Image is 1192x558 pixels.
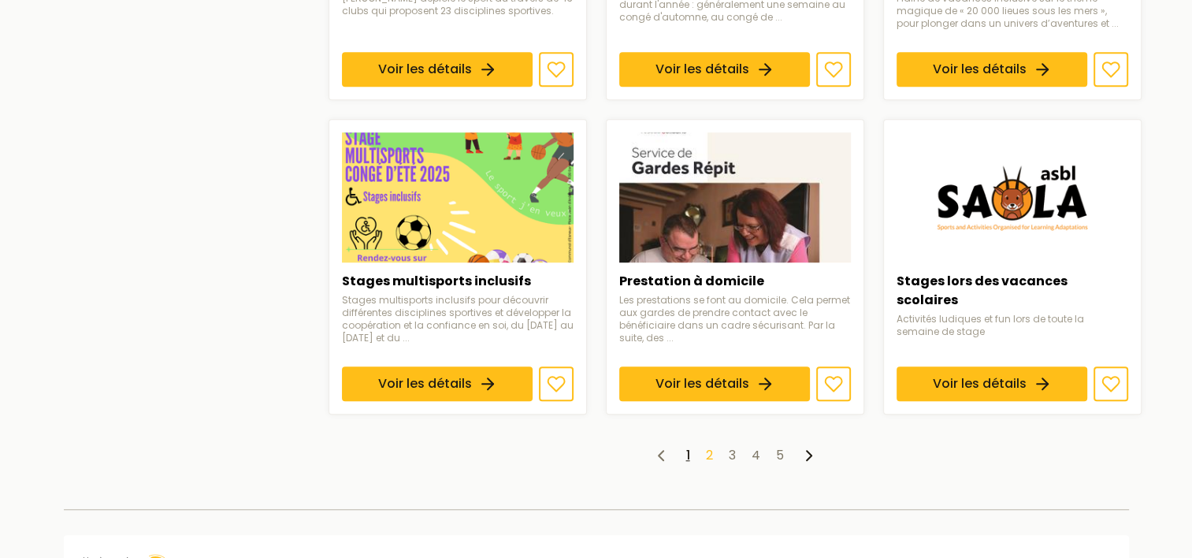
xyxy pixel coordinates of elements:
button: Ajouter aux favoris [539,52,574,87]
button: Ajouter aux favoris [1094,366,1128,401]
button: Ajouter aux favoris [539,366,574,401]
button: Ajouter aux favoris [816,366,851,401]
a: Voir les détails [342,52,533,87]
button: Ajouter aux favoris [1094,52,1128,87]
a: 1 [686,446,690,464]
button: Ajouter aux favoris [816,52,851,87]
a: Voir les détails [897,366,1087,401]
a: Voir les détails [619,366,810,401]
a: 4 [752,446,760,464]
a: Voir les détails [619,52,810,87]
a: Voir les détails [897,52,1087,87]
a: Voir les détails [342,366,533,401]
a: 3 [729,446,736,464]
a: 2 [706,446,713,464]
a: 5 [776,446,784,464]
